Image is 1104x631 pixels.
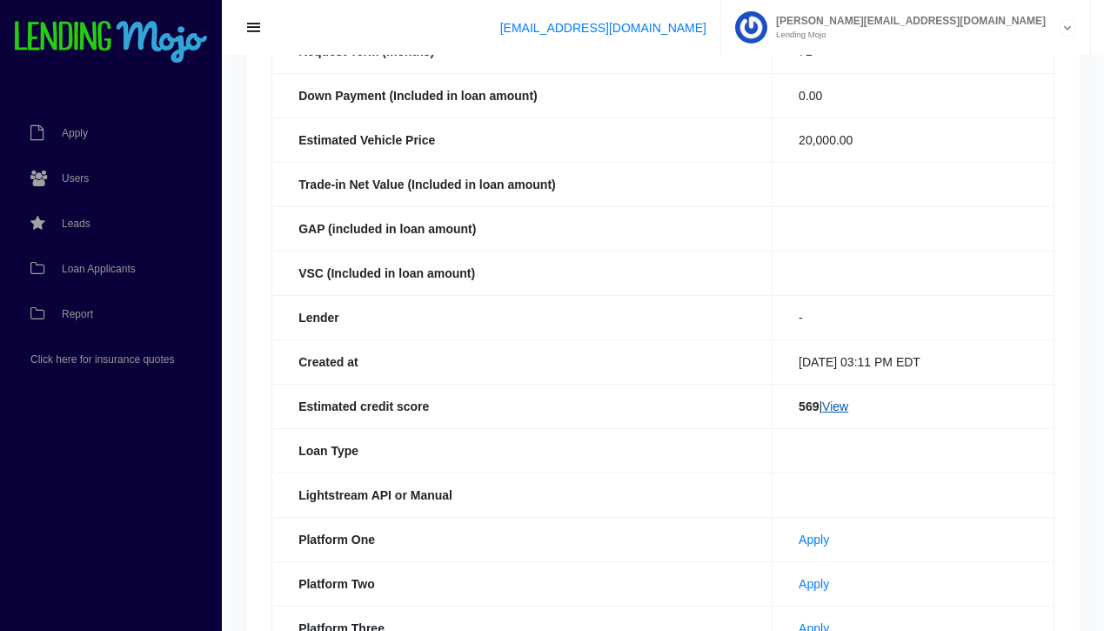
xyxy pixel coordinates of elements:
th: Lender [272,295,773,339]
th: VSC (Included in loan amount) [272,251,773,295]
td: 20,000.00 [773,117,1054,162]
a: View [822,399,848,413]
img: Profile image [735,11,767,44]
span: Users [62,173,89,184]
th: Created at [272,339,773,384]
span: Leads [62,218,90,229]
th: Lightstream API or Manual [272,473,773,517]
a: Apply [799,577,829,591]
span: Loan Applicants [62,264,136,274]
td: | [773,384,1054,428]
th: Estimated credit score [272,384,773,428]
span: Click here for insurance quotes [30,354,174,365]
td: [DATE] 03:11 PM EDT [773,339,1054,384]
th: Down Payment (Included in loan amount) [272,73,773,117]
span: [PERSON_NAME][EMAIL_ADDRESS][DOMAIN_NAME] [767,16,1046,26]
td: 0.00 [773,73,1054,117]
span: Apply [62,128,88,138]
a: Apply [799,533,829,547]
th: Loan Type [272,428,773,473]
td: - [773,295,1054,339]
th: Platform One [272,517,773,561]
th: Estimated Vehicle Price [272,117,773,162]
a: [EMAIL_ADDRESS][DOMAIN_NAME] [500,21,706,35]
img: logo-small.png [13,21,209,64]
th: Platform Two [272,561,773,606]
small: Lending Mojo [767,30,1046,39]
span: Report [62,309,93,319]
th: Trade-in Net Value (Included in loan amount) [272,162,773,206]
th: GAP (included in loan amount) [272,206,773,251]
b: 569 [799,399,819,413]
